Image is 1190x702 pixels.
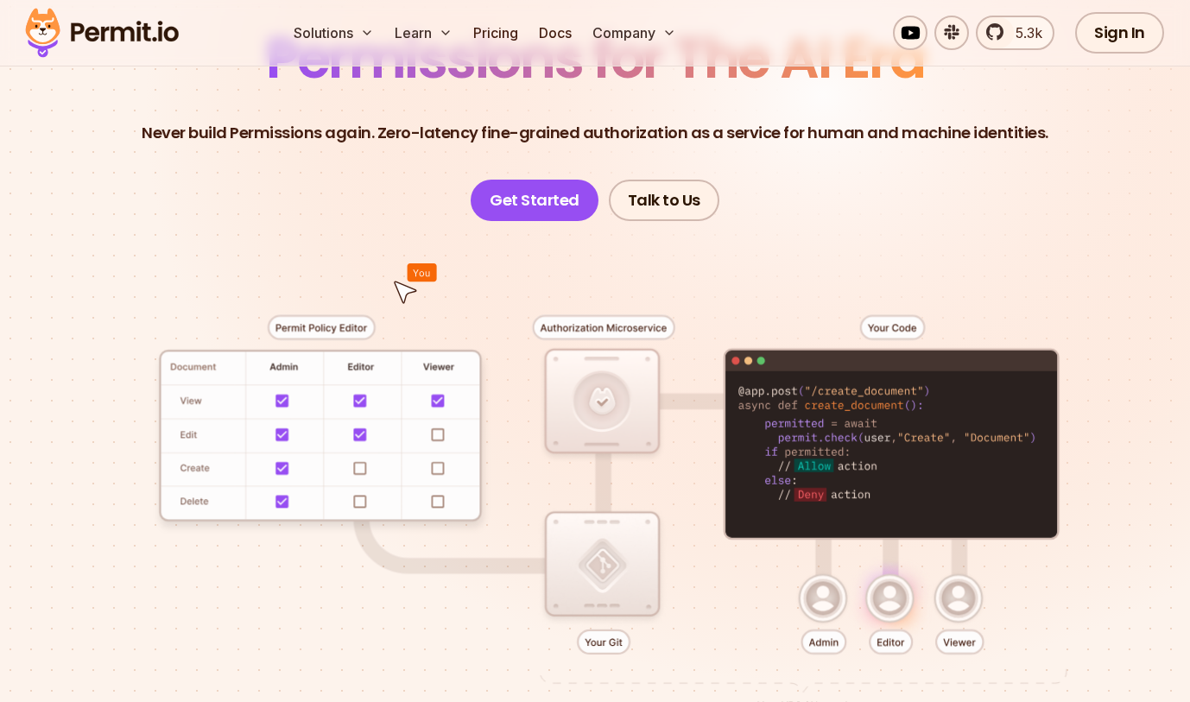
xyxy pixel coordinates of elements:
[388,16,459,50] button: Learn
[1005,22,1042,43] span: 5.3k
[976,16,1054,50] a: 5.3k
[532,16,579,50] a: Docs
[1075,12,1164,54] a: Sign In
[142,121,1048,145] p: Never build Permissions again. Zero-latency fine-grained authorization as a service for human and...
[17,3,187,62] img: Permit logo
[609,180,719,221] a: Talk to Us
[471,180,598,221] a: Get Started
[586,16,683,50] button: Company
[466,16,525,50] a: Pricing
[287,16,381,50] button: Solutions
